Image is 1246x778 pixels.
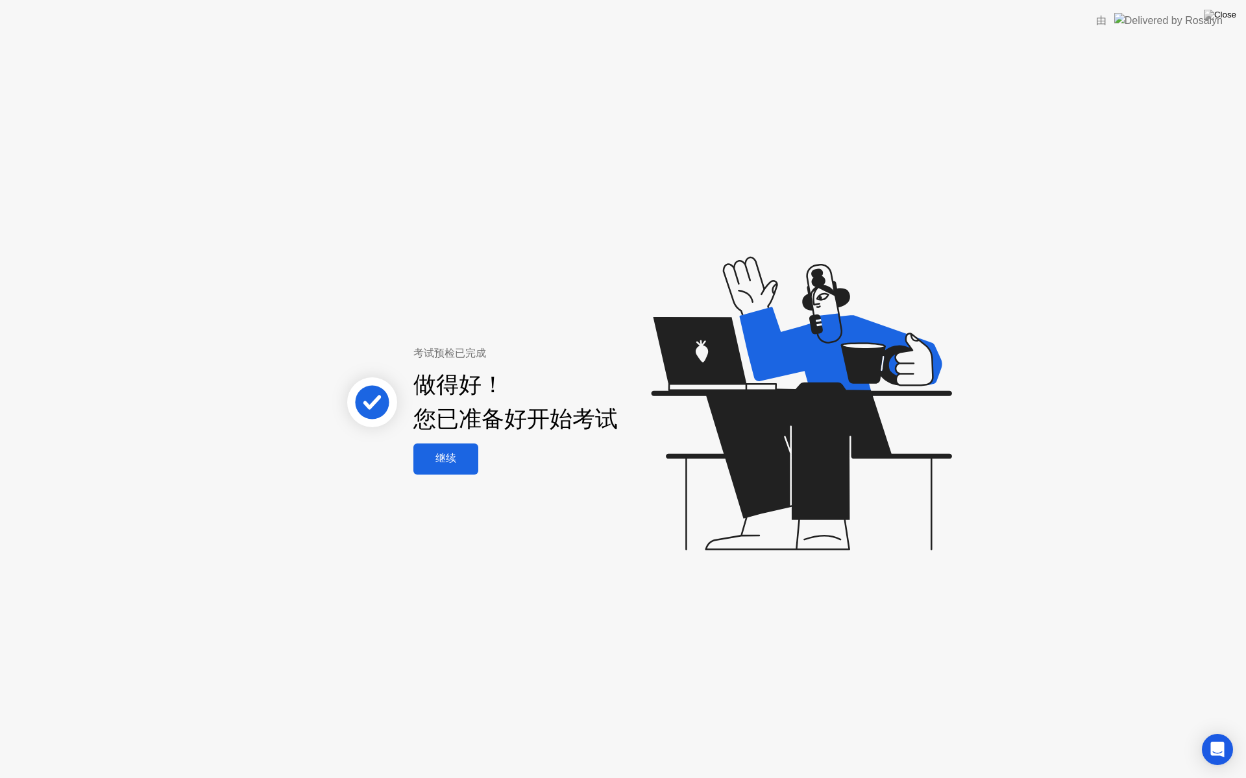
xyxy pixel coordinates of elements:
div: 考试预检已完成 [413,346,681,361]
div: 由 [1096,13,1106,29]
div: 继续 [417,452,474,466]
img: Close [1204,10,1236,20]
button: 继续 [413,443,478,475]
img: Delivered by Rosalyn [1114,13,1223,28]
div: Open Intercom Messenger [1202,734,1233,765]
div: 做得好！ 您已准备好开始考试 [413,368,618,436]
